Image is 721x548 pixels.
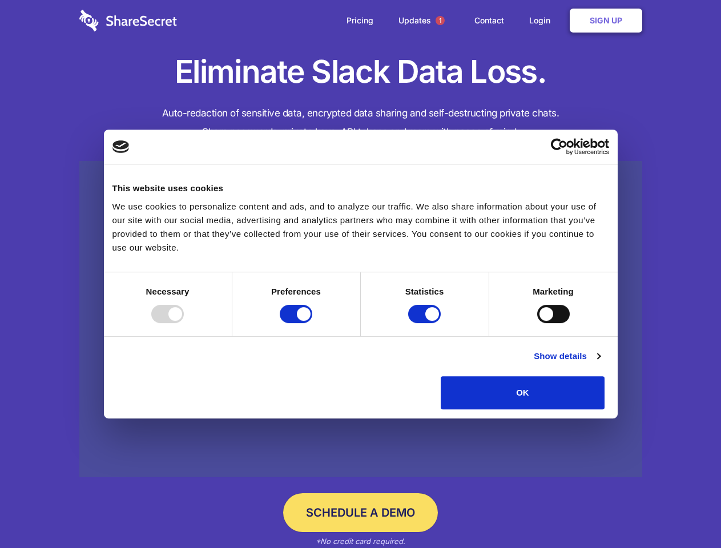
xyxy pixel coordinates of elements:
strong: Statistics [405,287,444,296]
strong: Marketing [533,287,574,296]
div: This website uses cookies [112,182,609,195]
a: Usercentrics Cookiebot - opens in a new window [509,138,609,155]
a: Login [518,3,567,38]
em: *No credit card required. [316,537,405,546]
h1: Eliminate Slack Data Loss. [79,51,642,92]
a: Pricing [335,3,385,38]
h4: Auto-redaction of sensitive data, encrypted data sharing and self-destructing private chats. Shar... [79,104,642,142]
strong: Preferences [271,287,321,296]
div: We use cookies to personalize content and ads, and to analyze our traffic. We also share informat... [112,200,609,255]
img: logo [112,140,130,153]
img: logo-wordmark-white-trans-d4663122ce5f474addd5e946df7df03e33cb6a1c49d2221995e7729f52c070b2.svg [79,10,177,31]
a: Schedule a Demo [283,493,438,532]
button: OK [441,376,605,409]
span: 1 [436,16,445,25]
strong: Necessary [146,287,190,296]
a: Wistia video thumbnail [79,161,642,478]
a: Sign Up [570,9,642,33]
a: Contact [463,3,515,38]
a: Show details [534,349,600,363]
